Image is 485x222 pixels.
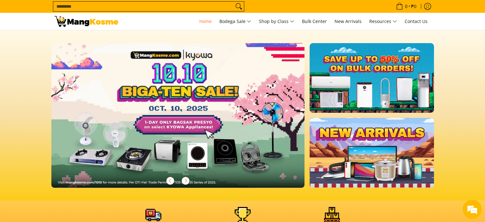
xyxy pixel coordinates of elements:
[369,18,397,26] span: Resources
[55,16,118,27] img: Mang Kosme: Your Home Appliances Warehouse Sale Partner!
[331,13,365,30] a: New Arrivals
[404,4,408,9] span: 0
[366,13,400,30] a: Resources
[234,2,244,11] button: Search
[199,18,212,24] span: Home
[334,18,362,24] span: New Arrivals
[216,13,254,30] a: Bodega Sale
[179,174,193,188] button: Next
[299,13,330,30] a: Bulk Center
[401,13,431,30] a: Contact Us
[405,18,428,24] span: Contact Us
[219,18,251,26] span: Bodega Sale
[51,43,325,198] a: More
[259,18,294,26] span: Shop by Class
[410,4,417,9] span: ₱0
[302,18,327,24] span: Bulk Center
[163,174,177,188] button: Previous
[256,13,298,30] a: Shop by Class
[394,3,418,10] span: •
[196,13,215,30] a: Home
[125,13,431,30] nav: Main Menu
